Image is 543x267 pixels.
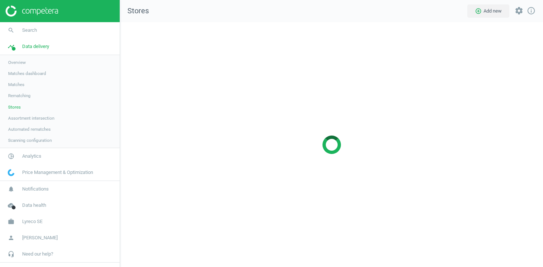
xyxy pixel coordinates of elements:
[8,169,14,176] img: wGWNvw8QSZomAAAAABJRU5ErkJggg==
[8,126,51,132] span: Automated rematches
[22,218,42,225] span: Lyreco SE
[22,251,53,257] span: Need our help?
[467,4,509,18] button: add_circle_outlineAdd new
[8,82,24,88] span: Matches
[22,235,58,241] span: [PERSON_NAME]
[8,71,46,76] span: Matches dashboard
[527,6,536,15] i: info_outline
[120,6,149,16] span: Stores
[4,23,18,37] i: search
[22,153,41,160] span: Analytics
[22,43,49,50] span: Data delivery
[8,104,21,110] span: Stores
[22,169,93,176] span: Price Management & Optimization
[475,8,482,14] i: add_circle_outline
[527,6,536,16] a: info_outline
[4,40,18,54] i: timeline
[4,231,18,245] i: person
[4,149,18,163] i: pie_chart_outlined
[4,182,18,196] i: notifications
[8,59,26,65] span: Overview
[4,215,18,229] i: work
[8,93,31,99] span: Rematching
[4,198,18,212] i: cloud_done
[515,6,523,15] i: settings
[8,137,52,143] span: Scanning configuration
[8,115,54,121] span: Assortment intersection
[4,247,18,261] i: headset_mic
[22,27,37,34] span: Search
[6,6,58,17] img: ajHJNr6hYgQAAAAASUVORK5CYII=
[22,186,49,192] span: Notifications
[511,3,527,19] button: settings
[22,202,46,209] span: Data health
